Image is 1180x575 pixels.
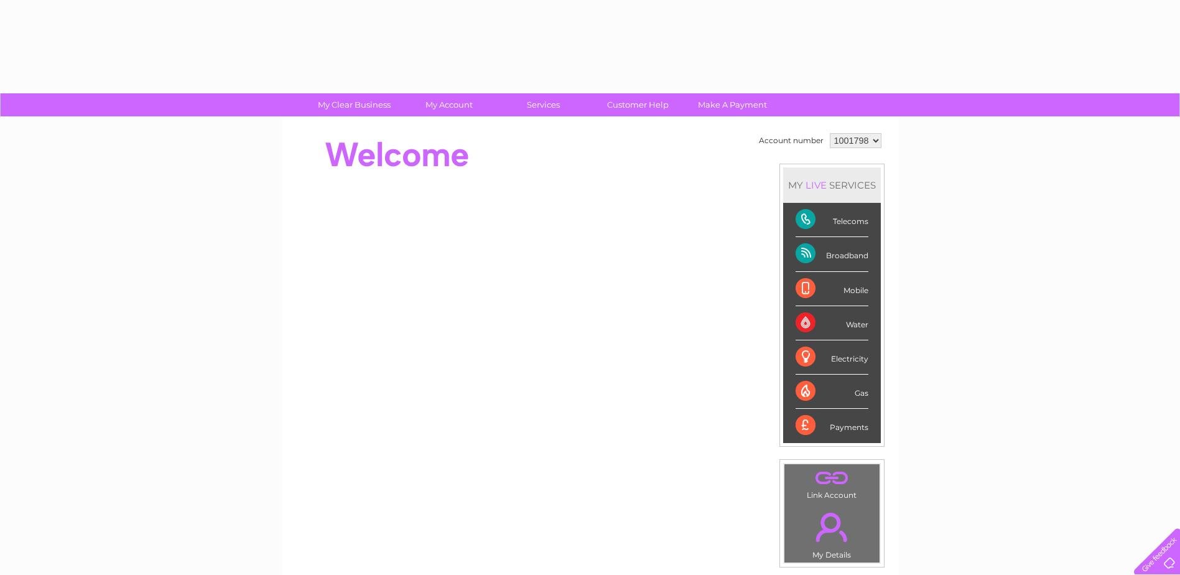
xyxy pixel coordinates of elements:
[587,93,689,116] a: Customer Help
[796,237,868,271] div: Broadband
[681,93,784,116] a: Make A Payment
[796,340,868,375] div: Electricity
[492,93,595,116] a: Services
[787,505,876,549] a: .
[796,409,868,442] div: Payments
[796,375,868,409] div: Gas
[796,306,868,340] div: Water
[783,167,881,203] div: MY SERVICES
[303,93,406,116] a: My Clear Business
[796,203,868,237] div: Telecoms
[787,467,876,489] a: .
[803,179,829,191] div: LIVE
[784,464,880,503] td: Link Account
[784,502,880,563] td: My Details
[397,93,500,116] a: My Account
[756,130,827,151] td: Account number
[796,272,868,306] div: Mobile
